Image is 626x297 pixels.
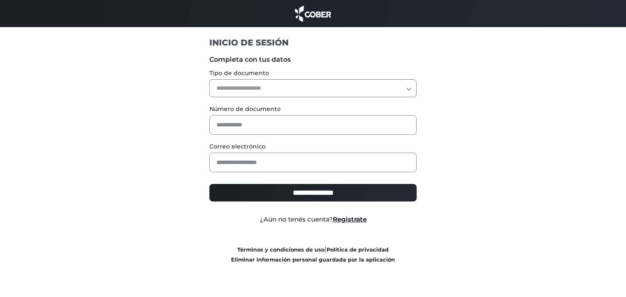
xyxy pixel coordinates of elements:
a: Eliminar información personal guardada por la aplicación [231,257,395,263]
label: Correo electrónico [209,142,417,151]
label: Completa con tus datos [209,55,417,65]
a: Registrate [333,215,367,223]
div: ¿Aún no tenés cuenta? [203,215,423,224]
h1: INICIO DE SESIÓN [209,37,417,48]
label: Número de documento [209,105,417,113]
img: cober_marca.png [293,4,334,23]
a: Términos y condiciones de uso [237,247,324,253]
a: Política de privacidad [327,247,389,253]
div: | [203,244,423,264]
label: Tipo de documento [209,69,417,78]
